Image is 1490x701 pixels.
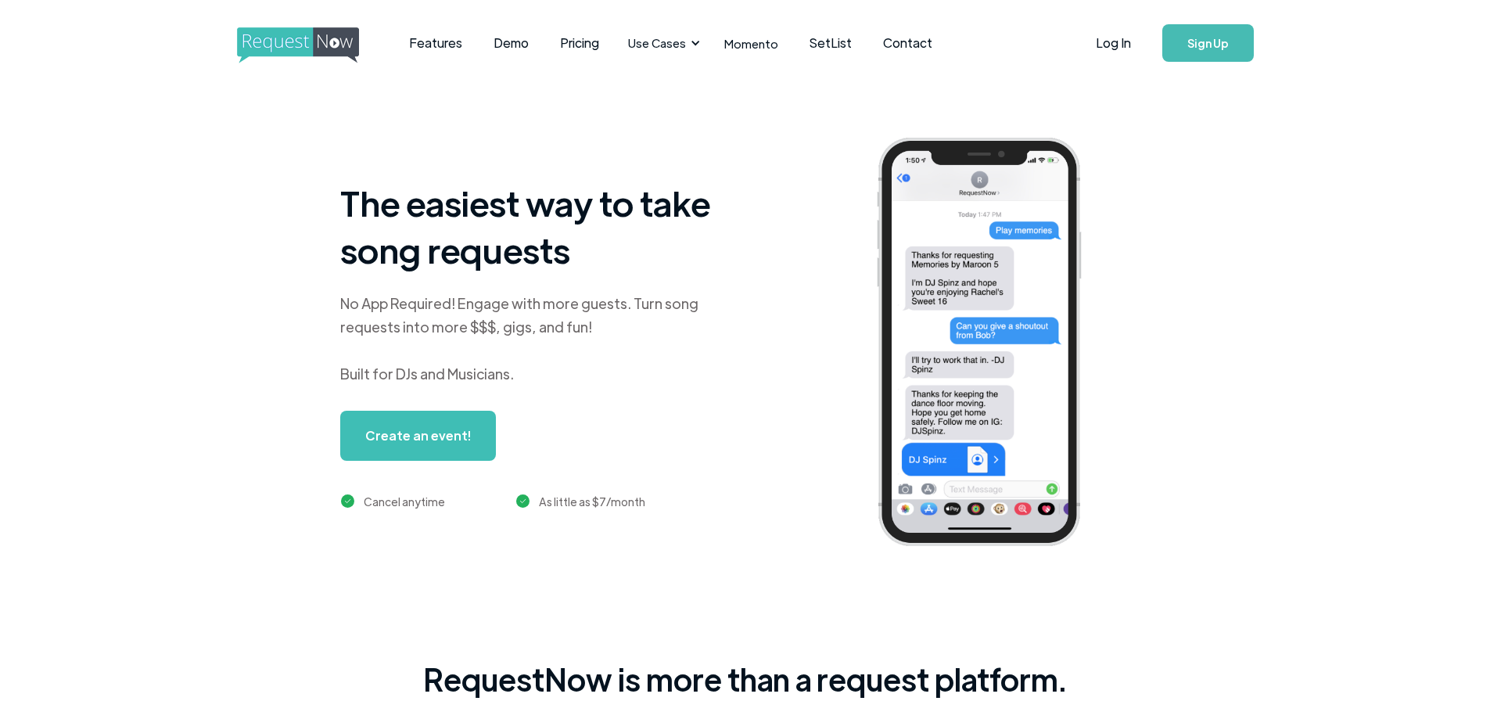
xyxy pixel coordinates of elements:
a: home [237,27,354,59]
a: Features [393,19,478,67]
div: Cancel anytime [364,492,445,511]
div: Use Cases [628,34,686,52]
img: iphone screenshot [859,127,1123,563]
a: Demo [478,19,544,67]
a: Pricing [544,19,615,67]
a: Log In [1080,16,1147,70]
a: Momento [709,20,794,67]
img: requestnow logo [237,27,388,63]
div: No App Required! Engage with more guests. Turn song requests into more $$$, gigs, and fun! Built ... [340,292,731,386]
a: Create an event! [340,411,496,461]
div: As little as $7/month [539,492,645,511]
img: green checkmark [341,494,354,508]
div: Use Cases [619,19,705,67]
a: Sign Up [1162,24,1254,62]
img: green checkmark [516,494,530,508]
h1: The easiest way to take song requests [340,179,731,273]
a: Contact [867,19,948,67]
a: SetList [794,19,867,67]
